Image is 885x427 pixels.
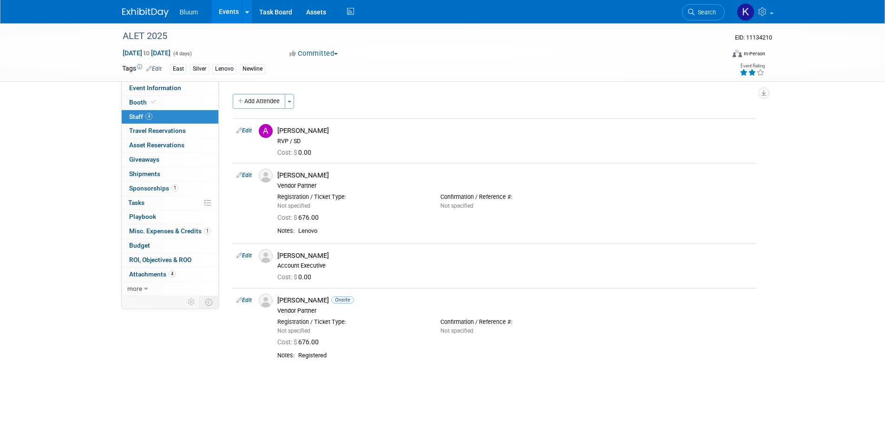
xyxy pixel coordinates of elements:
span: 676.00 [277,338,322,346]
div: [PERSON_NAME] [277,126,753,135]
img: ExhibitDay [122,8,169,17]
div: [PERSON_NAME] [277,251,753,260]
div: Confirmation / Reference #: [440,193,590,201]
a: Sponsorships1 [122,182,218,196]
span: to [142,49,151,57]
a: Staff4 [122,110,218,124]
a: Edit [146,66,162,72]
span: ROI, Objectives & ROO [129,256,191,263]
div: Notes: [277,227,295,235]
div: Vendor Partner [277,182,753,190]
span: 1 [171,184,178,191]
span: 0.00 [277,273,315,281]
span: Attachments [129,270,176,278]
a: Attachments4 [122,268,218,282]
div: Account Executive [277,262,753,269]
div: Confirmation / Reference #: [440,318,590,326]
span: Asset Reservations [129,141,184,149]
span: Misc. Expenses & Credits [129,227,211,235]
span: more [127,285,142,292]
span: Search [695,9,716,16]
button: Add Attendee [233,94,285,109]
span: Booth [129,99,157,106]
a: Shipments [122,167,218,181]
a: Budget [122,239,218,253]
img: Format-Inperson.png [733,50,742,57]
div: Vendor Partner [277,307,753,315]
i: Booth reservation complete [151,99,156,105]
span: 676.00 [277,214,322,221]
span: Giveaways [129,156,159,163]
a: ROI, Objectives & ROO [122,253,218,267]
div: Silver [190,64,209,74]
span: Budget [129,242,150,249]
span: [DATE] [DATE] [122,49,171,57]
div: Registration / Ticket Type: [277,318,426,326]
span: Travel Reservations [129,127,186,134]
a: Edit [236,297,252,303]
img: Kellie Noller [737,3,754,21]
img: A.jpg [259,124,273,138]
span: Not specified [277,203,310,209]
a: Giveaways [122,153,218,167]
img: Associate-Profile-5.png [259,169,273,183]
span: Event Information [129,84,181,92]
a: Edit [236,172,252,178]
span: 4 [169,270,176,277]
div: Event Format [670,48,766,62]
td: Personalize Event Tab Strip [184,296,200,308]
span: Not specified [277,328,310,334]
a: Asset Reservations [122,138,218,152]
span: Playbook [129,213,156,220]
span: Cost: $ [277,214,298,221]
td: Tags [122,64,162,74]
div: ALET 2025 [119,28,711,45]
a: Event Information [122,81,218,95]
td: Toggle Event Tabs [199,296,218,308]
div: Lenovo [212,64,236,74]
img: Associate-Profile-5.png [259,249,273,263]
a: more [122,282,218,296]
span: Tasks [128,199,144,206]
span: Sponsorships [129,184,178,192]
span: Event ID: 11134210 [735,34,772,41]
a: Tasks [122,196,218,210]
a: Playbook [122,210,218,224]
div: Event Rating [740,64,765,68]
span: Cost: $ [277,273,298,281]
span: Cost: $ [277,338,298,346]
div: Newline [240,64,265,74]
span: 4 [145,113,152,120]
a: Edit [236,127,252,134]
a: Booth [122,96,218,110]
span: Not specified [440,328,473,334]
div: Lenovo [298,227,753,235]
button: Committed [286,49,341,59]
a: Travel Reservations [122,124,218,138]
span: (4 days) [172,51,192,57]
div: In-Person [743,50,765,57]
a: Edit [236,252,252,259]
a: Misc. Expenses & Credits1 [122,224,218,238]
a: Search [682,4,725,20]
span: Staff [129,113,152,120]
div: [PERSON_NAME] [277,171,753,180]
span: Shipments [129,170,160,177]
div: Registration / Ticket Type: [277,193,426,201]
img: Associate-Profile-5.png [259,294,273,308]
span: Cost: $ [277,149,298,156]
div: Notes: [277,352,295,359]
span: Onsite [331,296,354,303]
span: Bluum [180,8,198,16]
span: 0.00 [277,149,315,156]
span: Not specified [440,203,473,209]
div: RVP / SD [277,138,753,145]
div: Registered [298,352,753,360]
div: [PERSON_NAME] [277,296,753,305]
div: East [170,64,187,74]
span: 1 [204,228,211,235]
